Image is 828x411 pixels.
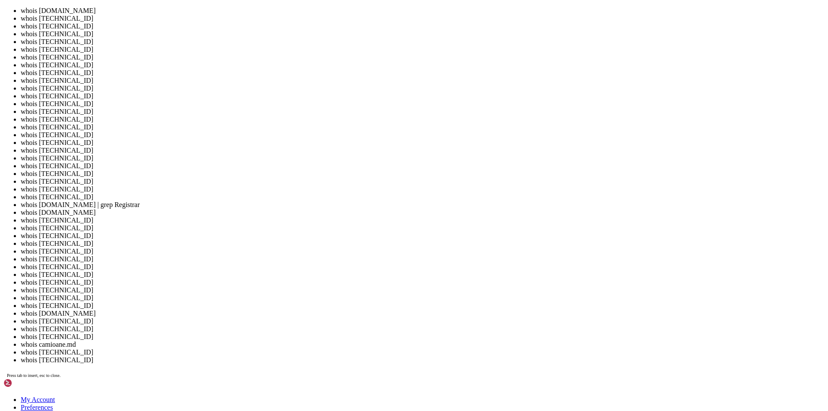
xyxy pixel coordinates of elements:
x-row: exit 1 [3,216,716,223]
span: Certificatul pentru [DOMAIN_NAME] expiră în 88 zile (pe [DATE] GMT). [3,355,238,362]
li: whois [TECHNICAL_ID] [21,224,825,232]
li: whois [TECHNICAL_ID] [21,131,825,139]
li: whois [TECHNICAL_ID] [21,248,825,255]
li: whois [TECHNICAL_ID] [21,46,825,53]
li: whois [TECHNICAL_ID] [21,53,825,61]
li: whois [TECHNICAL_ID] [21,30,825,38]
span: Connection: Keep-Alive [3,106,79,113]
li: whois [DOMAIN_NAME] [21,310,825,317]
li: whois camioane.md [21,341,825,348]
x-row: New release '24.04.3 LTS' available. [3,55,716,62]
span: # Obține data de expirare a certificatului (toată comanda pe o linie) [3,253,241,260]
span: server: LiteSpeed [3,128,62,135]
li: whois [TECHNICAL_ID] [21,162,825,170]
x-row: now_seconds=$(date +%s) [3,319,716,326]
li: whois [DOMAIN_NAME] [21,209,825,216]
x-row: Learn more about enabling ESM Apps service at [URL][DOMAIN_NAME] [3,40,716,47]
li: whois [TECHNICAL_ID] [21,240,825,248]
li: whois [TECHNICAL_ID] [21,178,825,185]
x-row: end_date=$(echo | openssl s_client -servername "$DOMAIN" -connect "$DOMAIN:443" 2>/dev/null | ope... [3,260,716,267]
li: whois [TECHNICAL_ID] [21,216,825,224]
img: Shellngn [3,379,53,387]
a: My Account [21,396,55,403]
li: whois [TECHNICAL_ID] [21,123,825,131]
li: whois [TECHNICAL_ID] [21,232,825,240]
li: whois [TECHNICAL_ID] [21,333,825,341]
x-row: composer.json composer.lock [URL][DOMAIN_NAME] [3,172,716,179]
x-row: #!/bin/bash [3,187,716,194]
li: whois [TECHNICAL_ID] [21,185,825,193]
span: Keep-Alive: timeout=5, max=100 [3,113,107,120]
li: whois [TECHNICAL_ID] [21,325,825,333]
li: whois [TECHNICAL_ID] [21,92,825,100]
li: whois [TECHNICAL_ID] [21,22,825,30]
x-row: To see these additional updates run: apt list --upgradable [3,18,716,25]
li: whois [TECHNICAL_ID] [21,77,825,85]
li: whois [DOMAIN_NAME] | grep Registrar [21,201,825,209]
li: whois [TECHNICAL_ID] [21,61,825,69]
li: whois [TECHNICAL_ID] [21,263,825,271]
x-row: HTTP/1.1 301 Moved Permanently [3,99,716,106]
li: whois [TECHNICAL_ID] [21,348,825,356]
x-row: exit 2 [3,289,716,297]
span: https://depozit-instrumente-muzicale.ro/ [34,135,97,142]
x-row: root@vps130383:~# whois [3,363,716,370]
li: whois [TECHNICAL_ID] [21,279,825,286]
li: whois [TECHNICAL_ID] [21,193,825,201]
x-row: fi [3,223,716,231]
span: date: [DATE] 08:59:34 GMT [3,121,90,128]
x-row: 38 additional security updates can be applied with ESM Apps. [3,33,716,40]
x-row: days_left=$(( (end_date_seconds - now_seconds) / 86400 )) [3,326,716,333]
li: whois [TECHNICAL_ID] [21,147,825,154]
li: whois [TECHNICAL_ID] [21,356,825,364]
li: whois [TECHNICAL_ID] [21,286,825,294]
li: whois [TECHNICAL_ID] [21,38,825,46]
span: echo "Eroare: nu s-a putut obține certificatul pentru $DOMAIN" [3,282,217,289]
li: whois [TECHNICAL_ID] [21,85,825,92]
li: whois [TECHNICAL_ID] [21,154,825,162]
li: whois [TECHNICAL_ID] [21,15,825,22]
li: whois [TECHNICAL_ID] [21,108,825,116]
span: check_cert_[DOMAIN_NAME] [3,172,86,179]
li: whois [TECHNICAL_ID] [21,294,825,302]
x-row: 683 updates can be applied immediately. [3,11,716,18]
a: Preferences [21,404,53,411]
x-row: echo "Folosire: $0 [DOMAIN_NAME]" [3,209,716,216]
span: x-xss-protection: 1; mode=block [3,143,110,150]
li: whois [TECHNICAL_ID] [21,255,825,263]
span: location: [3,135,34,142]
li: whois [TECHNICAL_ID] [21,116,825,123]
li: whois [DOMAIN_NAME] [21,7,825,15]
li: whois [TECHNICAL_ID] [21,170,825,178]
span: x-content-type-options: nosniff [3,150,110,157]
x-row: if [ -z "$1" ]; then [3,201,716,209]
li: whois [TECHNICAL_ID] [21,302,825,310]
x-row: fi [3,297,716,304]
x-row: DOMAIN=$1 [3,238,716,245]
span: Press tab to insert, esc to close. [7,373,60,378]
x-row: root@vps130383:~# curl -I [DOMAIN_NAME] [3,91,716,99]
li: whois [TECHNICAL_ID] [21,139,825,147]
li: whois [TECHNICAL_ID] [21,69,825,77]
x-row: root@vps130383:~# cat check_cert_[DOMAIN_NAME] [3,179,716,187]
x-row: end_date_seconds=$(date -d "$end_date" +%s) [3,311,716,319]
x-row: root@vps130383:~# ./check_cert_[DOMAIN_NAME] [DOMAIN_NAME] [3,348,716,355]
x-row: Last login: [DATE] from [TECHNICAL_ID] [3,84,716,91]
li: whois [TECHNICAL_ID] [21,317,825,325]
x-row: if [ -z "$end_date" ]; then [3,275,716,282]
span: echo "Certificatul pentru $DOMAIN expiră în $days_left zile (pe $end_date)." [3,341,266,348]
x-row: Run 'do-release-upgrade' to upgrade to it. [3,62,716,69]
div: (23, 49) [87,363,91,370]
x-row: root@vps130383:~# ls [3,165,716,172]
li: whois [TECHNICAL_ID] [21,100,825,108]
li: whois [TECHNICAL_ID] [21,271,825,279]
